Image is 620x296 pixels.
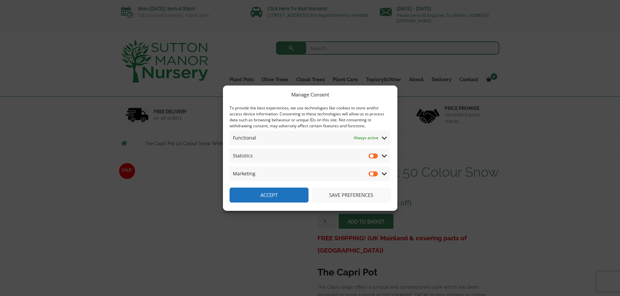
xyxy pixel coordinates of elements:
[230,188,309,203] button: Accept
[230,131,390,145] summary: Functional Always active
[230,148,390,163] summary: Statistics
[233,170,255,178] span: Marketing
[354,134,379,142] span: Always active
[312,188,391,203] button: Save preferences
[230,105,390,129] div: To provide the best experiences, we use technologies like cookies to store and/or access device i...
[233,134,256,142] span: Functional
[291,90,329,98] div: Manage Consent
[233,152,253,160] span: Statistics
[230,166,390,181] summary: Marketing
